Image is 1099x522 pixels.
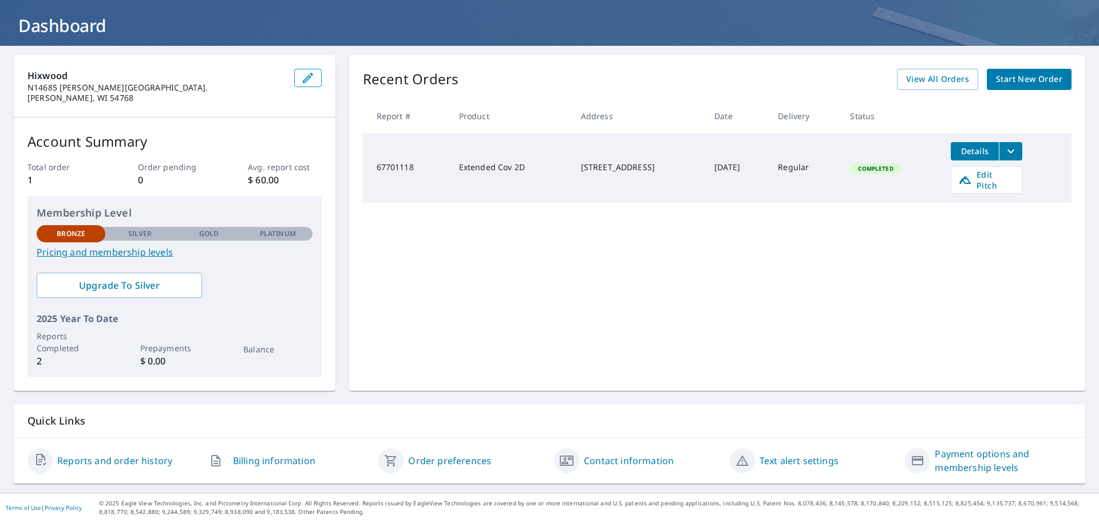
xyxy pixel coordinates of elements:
p: 1 [27,173,101,187]
p: [PERSON_NAME], WI 54768 [27,93,285,103]
p: Platinum [260,229,296,239]
th: Report # [363,99,450,133]
p: Total order [27,161,101,173]
span: Start New Order [996,72,1062,87]
p: 2025 Year To Date [37,312,313,325]
td: Regular [769,133,841,203]
p: Gold [199,229,219,239]
th: Date [705,99,769,133]
span: View All Orders [906,72,969,87]
p: $ 60.00 [248,173,321,187]
p: Silver [128,229,152,239]
h1: Dashboard [14,14,1085,37]
th: Status [841,99,942,133]
p: $ 0.00 [140,354,209,368]
p: N14685 [PERSON_NAME][GEOGRAPHIC_DATA]. [27,83,285,93]
a: Start New Order [987,69,1072,90]
a: Terms of Use [6,504,41,512]
td: Extended Cov 2D [450,133,572,203]
a: Pricing and membership levels [37,245,313,259]
p: Balance [243,343,312,355]
th: Address [572,99,705,133]
span: Details [958,146,992,156]
p: Hixwood [27,69,285,83]
p: Quick Links [27,414,1072,428]
button: filesDropdownBtn-67701118 [999,142,1022,160]
div: [STREET_ADDRESS] [581,162,696,173]
p: Bronze [57,229,85,239]
a: Billing information [233,454,315,468]
p: 2 [37,354,105,368]
a: Contact information [584,454,674,468]
td: [DATE] [705,133,769,203]
th: Product [450,99,572,133]
p: 0 [138,173,211,187]
p: Recent Orders [363,69,459,90]
a: Text alert settings [760,454,839,468]
span: Completed [851,164,900,172]
p: Order pending [138,161,211,173]
p: © 2025 Eagle View Technologies, Inc. and Pictometry International Corp. All Rights Reserved. Repo... [99,499,1093,516]
a: Reports and order history [57,454,172,468]
p: Avg. report cost [248,161,321,173]
a: Order preferences [408,454,491,468]
p: Membership Level [37,205,313,221]
a: Privacy Policy [45,504,82,512]
button: detailsBtn-67701118 [951,142,999,160]
a: View All Orders [897,69,978,90]
p: Reports Completed [37,330,105,354]
p: Prepayments [140,342,209,354]
p: | [6,504,82,511]
a: Upgrade To Silver [37,273,202,298]
a: Payment options and membership levels [935,447,1072,474]
a: Edit Pitch [951,166,1022,194]
p: Account Summary [27,131,322,152]
span: Upgrade To Silver [46,279,193,292]
th: Delivery [769,99,841,133]
span: Edit Pitch [958,169,1015,191]
td: 67701118 [363,133,450,203]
